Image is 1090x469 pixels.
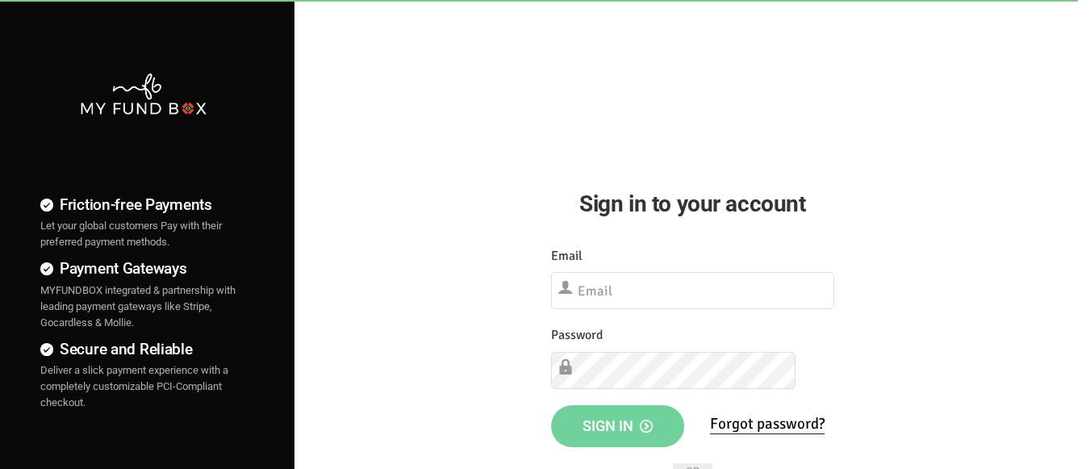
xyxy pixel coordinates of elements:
label: Email [551,246,583,266]
h4: Friction-free Payments [40,193,246,216]
h4: Payment Gateways [40,257,246,280]
a: Forgot password? [710,414,825,434]
img: mfbwhite.png [79,72,208,116]
button: Sign in [551,405,685,447]
span: MYFUNDBOX integrated & partnership with leading payment gateways like Stripe, Gocardless & Mollie. [40,284,236,329]
h2: Sign in to your account [551,186,834,221]
label: Password [551,325,603,345]
input: Email [551,272,834,309]
span: Deliver a slick payment experience with a completely customizable PCI-Compliant checkout. [40,364,228,408]
span: Sign in [583,417,653,434]
span: Let your global customers Pay with their preferred payment methods. [40,220,222,248]
h4: Secure and Reliable [40,337,246,361]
